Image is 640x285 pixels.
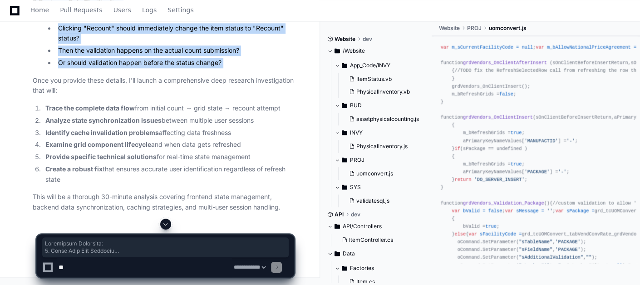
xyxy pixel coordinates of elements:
span: = [592,208,595,213]
span: SYS [350,184,361,191]
strong: Create a robust fix [45,165,103,173]
span: '' [547,208,552,213]
strong: Trace the complete data flow [45,104,135,112]
span: API [335,211,344,218]
button: uomconvert.js [345,167,419,180]
span: grdVendors_OnClientAfterInsert [463,60,547,65]
span: = [542,208,544,213]
button: assetphysicalcounting.js [345,113,419,125]
strong: Examine grid component lifecycle [45,140,151,148]
li: Clicking "Recount" should immediately change the item status to "Recount" status? [55,23,294,44]
span: = [516,45,519,50]
span: dev [363,35,372,43]
span: var [536,45,544,50]
button: INVY [335,125,425,140]
span: Users [113,7,131,13]
span: 'MANUFACTID' [524,138,558,143]
button: App_Code/INVY [335,58,425,73]
span: false [499,91,513,96]
span: BUD [350,102,362,109]
span: INVY [350,129,363,136]
button: /Website [327,44,425,58]
span: null [522,45,533,50]
span: sPackage [566,208,589,213]
span: ItemStatus.vb [356,75,392,83]
button: validatesql.js [345,195,419,207]
span: uomconvert.js [356,170,393,177]
span: 'PACKAGE' [524,169,549,175]
li: and when data gets refreshed [43,140,294,150]
button: BUD [335,98,425,113]
span: var [555,208,563,213]
button: PhysicalInventory.vb [345,85,419,98]
p: This will be a thorough 30-minute analysis covering frontend state management, backend data synch... [33,192,294,213]
span: '-' [558,169,566,175]
span: 'DO_SERVER_INSERT' [474,177,525,182]
strong: Identify cache invalidation problems [45,129,159,136]
span: Website [335,35,355,43]
span: validatesql.js [356,197,389,205]
span: true [511,130,522,135]
span: var [505,208,513,213]
svg: Directory [335,45,340,56]
span: = [482,208,485,213]
strong: Provide specific technical solutions [45,153,157,160]
svg: Directory [342,100,347,111]
strong: Analyze state synchronization issues [45,116,162,124]
span: Settings [167,7,193,13]
span: PROJ [350,156,364,164]
span: uomconvert.js [489,25,527,32]
button: ItemStatus.vb [345,73,419,85]
span: () [544,200,550,205]
p: Once you provide these details, I'll launch a comprehensive deep research investigation that will: [33,75,294,96]
span: return [454,177,471,182]
span: assetphysicalcounting.js [356,115,419,123]
span: /Website [343,47,365,55]
button: PhysicalInventory.js [345,140,419,153]
span: = [634,45,636,50]
svg: Directory [342,60,347,71]
span: bValid [463,208,480,213]
span: grdVendors_OnClientInsert [463,115,533,120]
span: Logs [142,7,157,13]
span: Loremipsum Dolorsita: 5. Conse Adip Elit Seddoeiu Temp I utlabore etdolor magna → aliquae adminim... [45,240,286,255]
span: m_sCurrentFacilityCode [452,45,513,50]
button: PROJ [335,153,425,167]
li: between multiple user sessions [43,115,294,126]
span: if [454,145,460,151]
li: affecting data freshness [43,128,294,138]
span: Home [30,7,49,13]
span: PROJ [467,25,482,32]
span: m_bAllowNationalPriceAgreement [547,45,631,50]
li: Then the validation happens on the actual count submission? [55,45,294,56]
span: PhysicalInventory.vb [356,88,410,95]
li: from initial count → grid state → recount attempt [43,103,294,114]
span: Website [439,25,460,32]
li: for real-time state management [43,152,294,162]
button: SYS [335,180,425,195]
span: grdVendors_Validation_Package [463,200,544,205]
li: "Allow any user to click the button and status must change" - does this mean: [43,9,294,68]
span: Pull Requests [60,7,102,13]
svg: Directory [342,182,347,193]
li: that ensures accurate user identification regardless of refresh state [43,164,294,185]
svg: Directory [342,127,347,138]
span: PhysicalInventory.js [356,143,408,150]
span: App_Code/INVY [350,62,390,69]
span: var [441,45,449,50]
li: Or should validation happen before the status change? [55,58,294,68]
span: true [511,161,522,167]
span: '-' [566,138,575,143]
span: sMessage [516,208,538,213]
span: dev [351,211,360,218]
svg: Directory [342,155,347,165]
span: var [452,208,460,213]
span: false [488,208,502,213]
